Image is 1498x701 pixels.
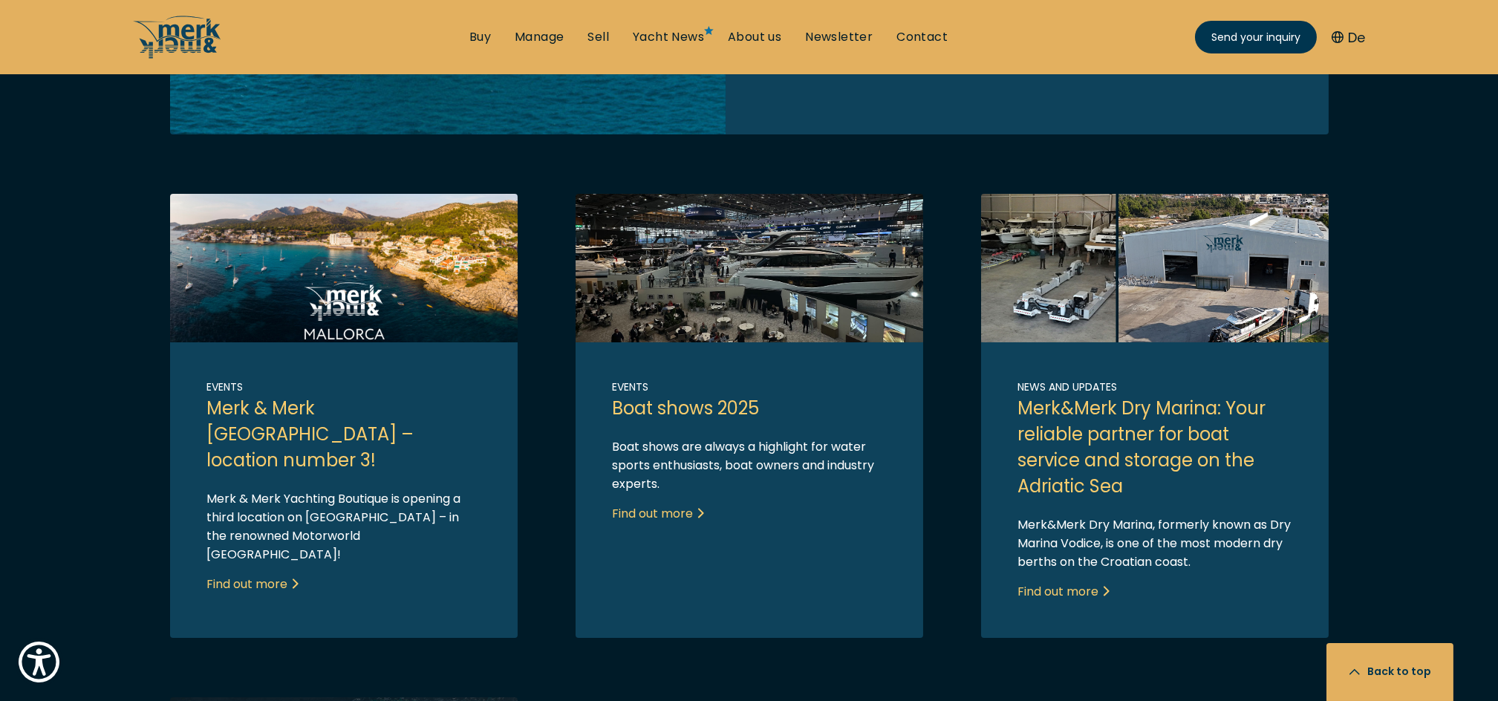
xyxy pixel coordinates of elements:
a: About us [728,29,781,45]
a: / [133,47,222,64]
a: Link to post [170,194,518,638]
button: Show Accessibility Preferences [15,638,63,686]
a: Contact [896,29,948,45]
a: Link to post [981,194,1329,638]
a: Sell [587,29,609,45]
button: De [1332,27,1365,48]
a: Yacht News [633,29,704,45]
a: Manage [515,29,564,45]
span: Send your inquiry [1211,30,1300,45]
a: Link to post [576,194,923,638]
button: Back to top [1326,643,1453,701]
a: Newsletter [805,29,873,45]
a: Buy [469,29,491,45]
a: Send your inquiry [1195,21,1317,53]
